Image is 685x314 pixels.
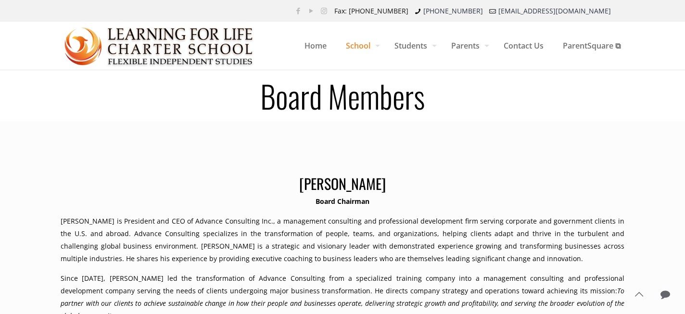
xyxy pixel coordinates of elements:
[385,31,442,60] span: Students
[413,6,423,15] i: phone
[494,31,553,60] span: Contact Us
[442,22,494,70] a: Parents
[336,22,385,70] a: School
[442,31,494,60] span: Parents
[319,6,329,15] a: Instagram icon
[488,6,497,15] i: mail
[64,22,254,70] img: Board Members
[336,31,385,60] span: School
[295,22,336,70] a: Home
[423,6,483,15] a: [PHONE_NUMBER]
[61,215,624,265] p: [PERSON_NAME] is President and CEO of Advance Consulting Inc., a management consulting and profes...
[64,22,254,70] a: Learning for Life Charter School
[61,174,624,193] h3: [PERSON_NAME]
[49,80,636,111] h1: Board Members
[494,22,553,70] a: Contact Us
[295,31,336,60] span: Home
[553,31,630,60] span: ParentSquare ⧉
[498,6,611,15] a: [EMAIL_ADDRESS][DOMAIN_NAME]
[306,6,316,15] a: YouTube icon
[316,197,369,206] b: Board Chairman
[629,284,649,304] a: Back to top icon
[385,22,442,70] a: Students
[293,6,303,15] a: Facebook icon
[553,22,630,70] a: ParentSquare ⧉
